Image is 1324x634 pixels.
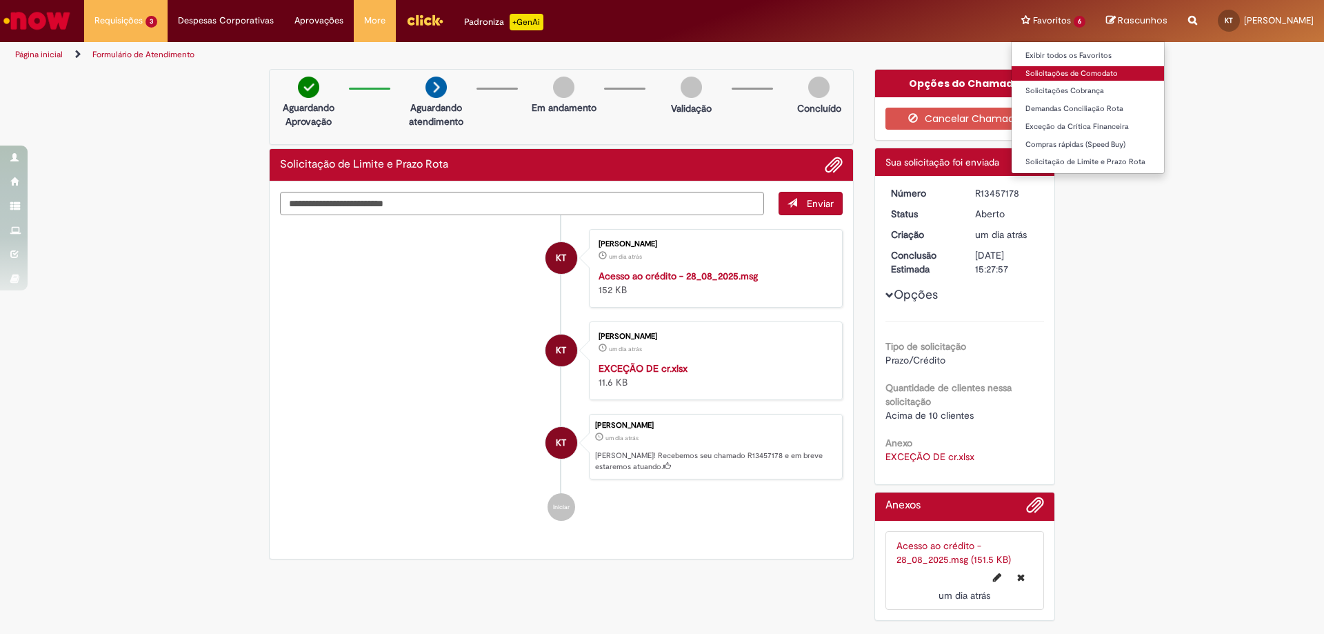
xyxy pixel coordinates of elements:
dt: Número [881,186,965,200]
span: [PERSON_NAME] [1244,14,1314,26]
div: [PERSON_NAME] [595,422,835,430]
li: Karine Barbosa Marinho Teixeira [280,414,843,480]
a: Página inicial [15,49,63,60]
div: 28/08/2025 11:27:52 [975,228,1039,241]
img: ServiceNow [1,7,72,34]
h2: Solicitação de Limite e Prazo Rota Histórico de tíquete [280,159,448,171]
ul: Favoritos [1011,41,1165,174]
img: check-circle-green.png [298,77,319,98]
p: Aguardando Aprovação [275,101,342,128]
a: Demandas Conciliação Rota [1012,101,1164,117]
span: Rascunhos [1118,14,1167,27]
span: um dia atrás [609,345,642,353]
span: More [364,14,385,28]
time: 28/08/2025 11:27:52 [975,228,1027,241]
img: img-circle-grey.png [808,77,830,98]
textarea: Digite sua mensagem aqui... [280,192,764,215]
span: Sua solicitação foi enviada [885,156,999,168]
a: Solicitações de Comodato [1012,66,1164,81]
dt: Conclusão Estimada [881,248,965,276]
a: Formulário de Atendimento [92,49,194,60]
button: Excluir Acesso ao crédito - 28_08_2025.msg [1009,566,1033,588]
a: Solicitação de Limite e Prazo Rota [1012,155,1164,170]
dt: Criação [881,228,965,241]
div: 11.6 KB [599,361,828,389]
span: KT [556,334,566,367]
b: Tipo de solicitação [885,340,966,353]
ul: Histórico de tíquete [280,215,843,535]
button: Adicionar anexos [825,156,843,174]
p: Em andamento [532,101,596,115]
div: Padroniza [464,14,543,30]
span: um dia atrás [609,252,642,261]
time: 28/08/2025 11:27:52 [605,434,639,442]
span: Favoritos [1033,14,1071,28]
div: Karine Barbosa Marinho Teixeira [545,242,577,274]
p: [PERSON_NAME]! Recebemos seu chamado R13457178 e em breve estaremos atuando. [595,450,835,472]
b: Quantidade de clientes nessa solicitação [885,382,1012,408]
span: KT [556,241,566,275]
a: Exceção da Crítica Financeira [1012,119,1164,135]
button: Enviar [779,192,843,215]
dt: Status [881,207,965,221]
button: Cancelar Chamado [885,108,1045,130]
div: [PERSON_NAME] [599,333,828,341]
a: Solicitações Cobrança [1012,83,1164,99]
button: Editar nome de arquivo Acesso ao crédito - 28_08_2025.msg [985,566,1010,588]
time: 28/08/2025 11:27:49 [939,589,990,602]
button: Adicionar anexos [1026,496,1044,521]
p: +GenAi [510,14,543,30]
time: 28/08/2025 11:27:16 [609,345,642,353]
b: Anexo [885,437,912,449]
span: KT [1225,16,1233,25]
span: 3 [146,16,157,28]
time: 28/08/2025 11:27:49 [609,252,642,261]
span: Enviar [807,197,834,210]
div: [PERSON_NAME] [599,240,828,248]
img: img-circle-grey.png [681,77,702,98]
div: Karine Barbosa Marinho Teixeira [545,335,577,366]
span: Prazo/Crédito [885,354,945,366]
span: um dia atrás [975,228,1027,241]
div: R13457178 [975,186,1039,200]
a: EXCEÇÃO DE cr.xlsx [599,362,688,375]
img: img-circle-grey.png [553,77,574,98]
a: Rascunhos [1106,14,1167,28]
a: Acesso ao crédito - 28_08_2025.msg [599,270,758,282]
a: Acesso ao crédito - 28_08_2025.msg (151.5 KB) [896,539,1011,566]
div: Aberto [975,207,1039,221]
h2: Anexos [885,499,921,512]
div: [DATE] 15:27:57 [975,248,1039,276]
img: click_logo_yellow_360x200.png [406,10,443,30]
span: KT [556,426,566,459]
a: Download de EXCEÇÃO DE cr.xlsx [885,450,974,463]
p: Concluído [797,101,841,115]
a: Compras rápidas (Speed Buy) [1012,137,1164,152]
span: Despesas Corporativas [178,14,274,28]
p: Aguardando atendimento [403,101,470,128]
div: Karine Barbosa Marinho Teixeira [545,427,577,459]
span: um dia atrás [939,589,990,602]
span: Aprovações [294,14,343,28]
span: um dia atrás [605,434,639,442]
p: Validação [671,101,712,115]
img: arrow-next.png [425,77,447,98]
ul: Trilhas de página [10,42,872,68]
span: Requisições [94,14,143,28]
a: Exibir todos os Favoritos [1012,48,1164,63]
span: 6 [1074,16,1085,28]
div: 152 KB [599,269,828,297]
div: Opções do Chamado [875,70,1055,97]
span: Acima de 10 clientes [885,409,974,422]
